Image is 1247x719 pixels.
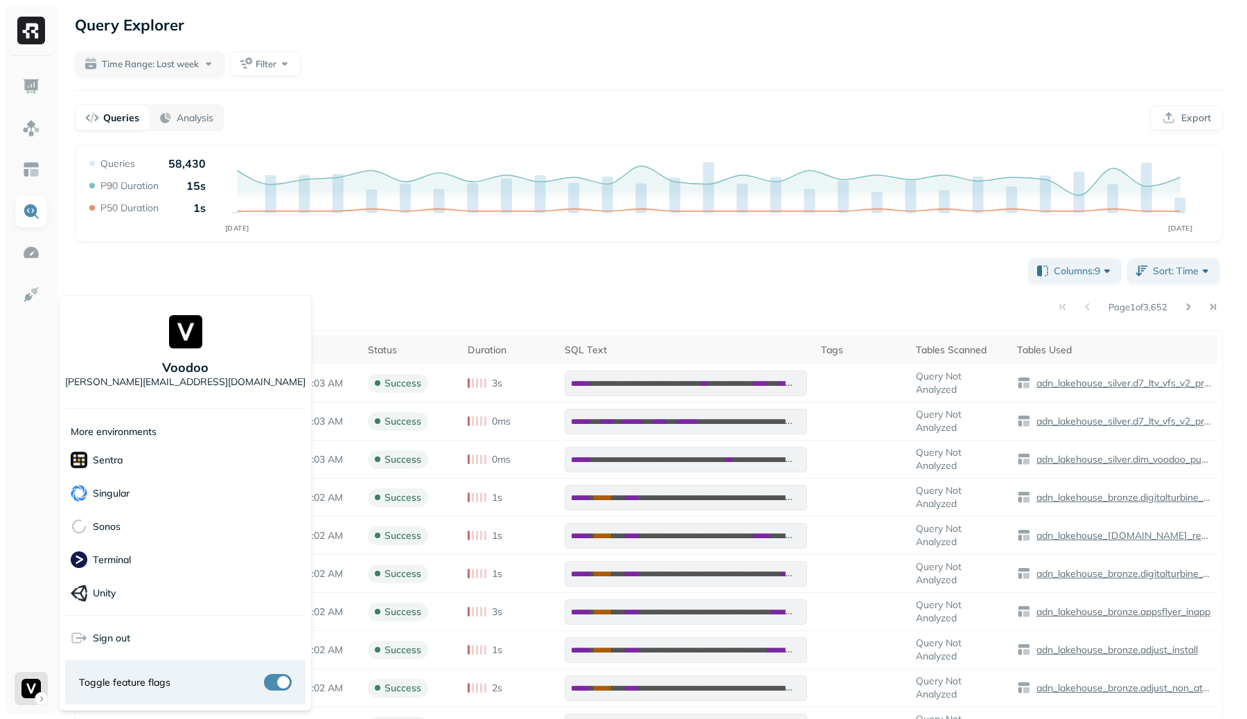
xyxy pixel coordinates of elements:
[71,452,87,468] img: Sentra
[71,585,87,602] img: Unity
[65,375,306,389] p: [PERSON_NAME][EMAIL_ADDRESS][DOMAIN_NAME]
[93,553,131,567] p: Terminal
[169,315,202,348] img: Voodoo
[93,454,123,467] p: Sentra
[93,487,130,500] p: Singular
[71,485,87,501] img: Singular
[71,551,87,568] img: Terminal
[162,359,209,375] p: Voodoo
[93,632,130,645] span: Sign out
[93,520,121,533] p: Sonos
[93,587,116,600] p: Unity
[71,425,157,438] p: More environments
[79,676,170,689] span: Toggle feature flags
